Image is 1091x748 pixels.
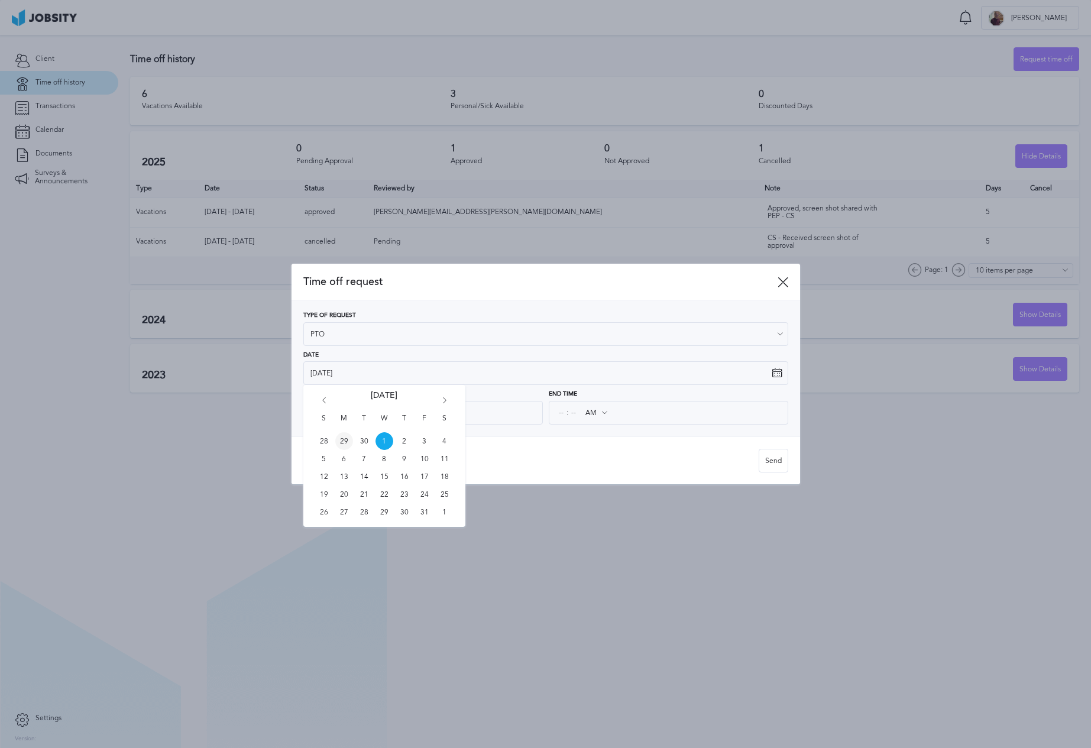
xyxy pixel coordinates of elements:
span: Sun Oct 26 2025 [315,503,333,521]
span: Sun Sep 28 2025 [315,432,333,450]
span: Sat Oct 04 2025 [436,432,454,450]
span: Fri Oct 24 2025 [416,485,433,503]
span: Fri Oct 17 2025 [416,468,433,485]
span: [DATE] [371,391,397,415]
span: Sun Oct 12 2025 [315,468,333,485]
div: Send [759,449,788,473]
span: Thu Oct 16 2025 [396,468,413,485]
span: Sat Oct 25 2025 [436,485,454,503]
span: T [355,415,373,432]
span: Mon Oct 06 2025 [335,450,353,468]
span: Time off request [303,276,778,288]
span: F [416,415,433,432]
input: -- [556,402,566,423]
span: Mon Oct 20 2025 [335,485,353,503]
span: Fri Oct 10 2025 [416,450,433,468]
span: Tue Oct 14 2025 [355,468,373,485]
span: Fri Oct 31 2025 [416,503,433,521]
span: Thu Oct 30 2025 [396,503,413,521]
span: Tue Sep 30 2025 [355,432,373,450]
span: Sun Oct 19 2025 [315,485,333,503]
span: Wed Oct 01 2025 [375,432,393,450]
span: Tue Oct 21 2025 [355,485,373,503]
span: Tue Oct 28 2025 [355,503,373,521]
i: Go back 1 month [319,397,329,408]
span: Thu Oct 02 2025 [396,432,413,450]
span: Wed Oct 29 2025 [375,503,393,521]
span: : [566,409,568,417]
span: S [436,415,454,432]
span: Wed Oct 08 2025 [375,450,393,468]
span: Sat Nov 01 2025 [436,503,454,521]
span: Mon Oct 27 2025 [335,503,353,521]
span: Wed Oct 22 2025 [375,485,393,503]
button: Send [759,449,788,472]
span: Tue Oct 07 2025 [355,450,373,468]
span: Type of Request [303,312,356,319]
i: Go forward 1 month [439,397,450,408]
span: Sun Oct 05 2025 [315,450,333,468]
span: Thu Oct 23 2025 [396,485,413,503]
input: -- [568,402,579,423]
span: Date [303,352,319,359]
span: Mon Sep 29 2025 [335,432,353,450]
span: Thu Oct 09 2025 [396,450,413,468]
span: End Time [549,391,577,398]
span: Wed Oct 15 2025 [375,468,393,485]
span: Mon Oct 13 2025 [335,468,353,485]
span: M [335,415,353,432]
span: S [315,415,333,432]
span: W [375,415,393,432]
span: Fri Oct 03 2025 [416,432,433,450]
span: Sat Oct 18 2025 [436,468,454,485]
span: T [396,415,413,432]
span: Sat Oct 11 2025 [436,450,454,468]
